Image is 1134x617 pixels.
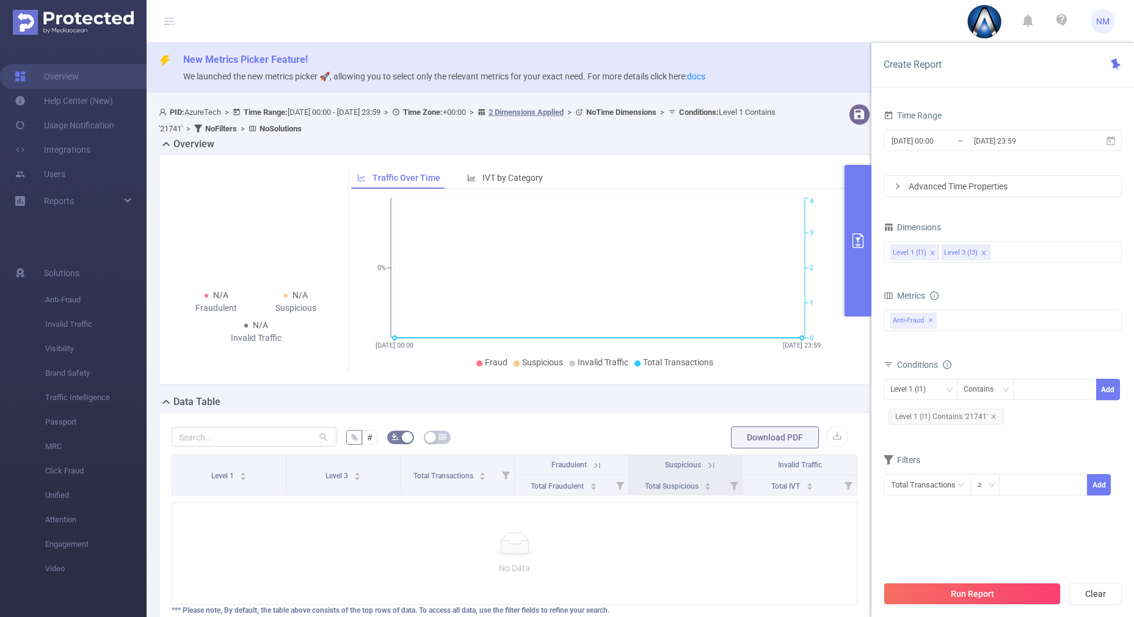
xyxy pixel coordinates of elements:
[890,133,989,149] input: Start date
[978,475,990,495] div: ≥
[897,360,951,370] span: Conditions
[551,461,587,469] span: Fraudulent
[884,176,1121,197] div: icon: rightAdvanced Time Properties
[988,481,995,490] i: icon: down
[485,357,507,367] span: Fraud
[205,124,237,133] b: No Filters
[159,108,170,116] i: icon: user
[159,108,776,133] span: AzureTech [DATE] 00:00 - [DATE] 23:59 +00:00
[981,250,987,257] i: icon: close
[44,189,74,213] a: Reports
[183,54,308,65] span: New Metrics Picker Feature!
[942,244,990,260] li: Level 3 (l3)
[705,485,711,489] i: icon: caret-down
[183,71,705,81] span: We launched the new metrics picker 🚀, allowing you to select only the relevant metrics for your e...
[973,133,1072,149] input: End date
[172,605,857,616] div: *** Please note, By default, the table above consists of the top rows of data. To access all data...
[590,481,597,484] i: icon: caret-up
[771,482,802,491] span: Total IVT
[890,244,939,260] li: Level 1 (l1)
[578,357,628,367] span: Invalid Traffic
[778,461,822,469] span: Invalid Traffic
[705,481,711,484] i: icon: caret-up
[890,379,934,400] div: Level 1 (l1)
[679,108,719,117] b: Conditions :
[413,472,475,480] span: Total Transactions
[380,108,392,117] span: >
[376,341,413,349] tspan: [DATE] 00:00
[45,557,147,581] span: Video
[479,475,486,479] i: icon: caret-down
[656,108,668,117] span: >
[810,229,813,237] tspan: 3
[586,108,656,117] b: No Time Dimensions
[182,561,847,575] p: No Data
[260,124,302,133] b: No Solutions
[893,245,926,261] div: Level 1 (l1)
[45,508,147,532] span: Attention
[665,461,701,469] span: Suspicious
[806,481,813,488] div: Sort
[590,485,597,489] i: icon: caret-down
[213,290,228,300] span: N/A
[325,472,350,480] span: Level 3
[810,198,813,206] tspan: 4
[964,379,1002,400] div: Contains
[1069,583,1122,605] button: Clear
[479,470,486,478] div: Sort
[810,265,813,272] tspan: 2
[44,196,74,206] span: Reports
[391,433,399,440] i: icon: bg-colors
[45,410,147,434] span: Passport
[237,124,249,133] span: >
[643,357,713,367] span: Total Transactions
[928,313,933,328] span: ✕
[806,485,813,489] i: icon: caret-down
[1096,9,1110,34] span: NM
[946,386,953,395] i: icon: down
[44,261,79,285] span: Solutions
[354,470,361,478] div: Sort
[240,475,247,479] i: icon: caret-down
[1096,379,1120,400] button: Add
[15,64,79,89] a: Overview
[479,470,486,474] i: icon: caret-up
[687,71,705,81] a: docs
[890,313,937,329] span: Anti-Fraud
[894,183,901,190] i: icon: right
[806,481,813,484] i: icon: caret-up
[943,360,951,369] i: icon: info-circle
[211,472,236,480] span: Level 1
[590,481,597,488] div: Sort
[889,409,1004,425] span: Level 1 (l1) Contains '21741'
[45,337,147,361] span: Visibility
[240,470,247,474] i: icon: caret-up
[725,475,743,495] i: Filter menu
[439,433,446,440] i: icon: table
[783,341,821,349] tspan: [DATE] 23:59
[357,173,366,182] i: icon: line-chart
[15,113,114,137] a: Usage Notification
[221,108,233,117] span: >
[45,483,147,508] span: Unified
[884,455,920,465] span: Filters
[930,291,939,300] i: icon: info-circle
[239,470,247,478] div: Sort
[531,482,586,491] span: Total Fraudulent
[884,291,925,301] span: Metrics
[489,108,564,117] u: 2 Dimensions Applied
[13,10,134,35] img: Protected Media
[351,433,357,442] span: %
[645,482,700,491] span: Total Suspicious
[403,108,443,117] b: Time Zone:
[293,290,308,300] span: N/A
[45,288,147,312] span: Anti-Fraud
[244,108,288,117] b: Time Range:
[1002,386,1009,395] i: icon: down
[45,434,147,459] span: MRC
[176,302,256,315] div: Fraudulent
[884,583,1061,605] button: Run Report
[944,245,978,261] div: Level 3 (l3)
[810,299,813,307] tspan: 1
[159,55,171,67] i: icon: thunderbolt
